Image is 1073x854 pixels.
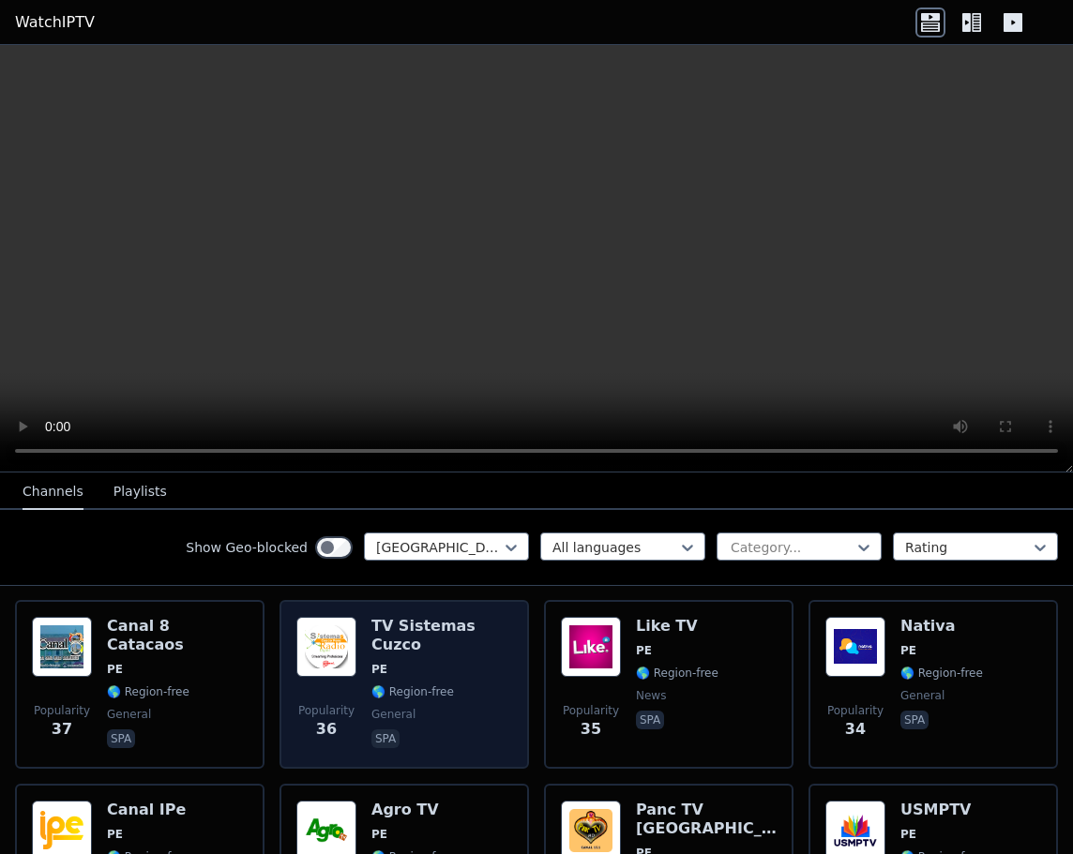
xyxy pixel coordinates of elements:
h6: Agro TV [371,801,454,819]
span: 🌎 Region-free [107,684,189,699]
p: spa [371,729,400,748]
button: Playlists [113,474,167,510]
p: spa [636,711,664,729]
span: PE [900,643,916,658]
span: 🌎 Region-free [636,666,718,681]
h6: Like TV [636,617,718,636]
span: 35 [581,718,601,741]
a: WatchIPTV [15,11,95,34]
span: PE [371,827,387,842]
h6: Nativa [900,617,983,636]
p: spa [900,711,929,729]
span: 37 [52,718,72,741]
p: spa [107,729,135,748]
span: PE [107,662,123,677]
span: PE [636,643,652,658]
span: general [371,707,416,722]
span: Popularity [827,703,884,718]
h6: Panc TV [GEOGRAPHIC_DATA] [636,801,777,838]
span: PE [371,662,387,677]
span: 🌎 Region-free [371,684,454,699]
img: TV Sistemas Cuzco [296,617,356,677]
img: Canal 8 Catacaos [32,617,92,677]
span: general [900,688,945,703]
img: Nativa [825,617,885,677]
img: Like TV [561,617,621,677]
span: Popularity [563,703,619,718]
h6: Canal 8 Catacaos [107,617,248,654]
span: news [636,688,666,703]
span: Popularity [34,703,90,718]
span: PE [900,827,916,842]
span: PE [107,827,123,842]
span: 🌎 Region-free [900,666,983,681]
span: 34 [845,718,866,741]
button: Channels [23,474,83,510]
span: general [107,707,151,722]
span: Popularity [298,703,355,718]
h6: TV Sistemas Cuzco [371,617,512,654]
span: 36 [316,718,337,741]
label: Show Geo-blocked [186,538,308,557]
h6: Canal IPe [107,801,189,819]
h6: USMPTV [900,801,983,819]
